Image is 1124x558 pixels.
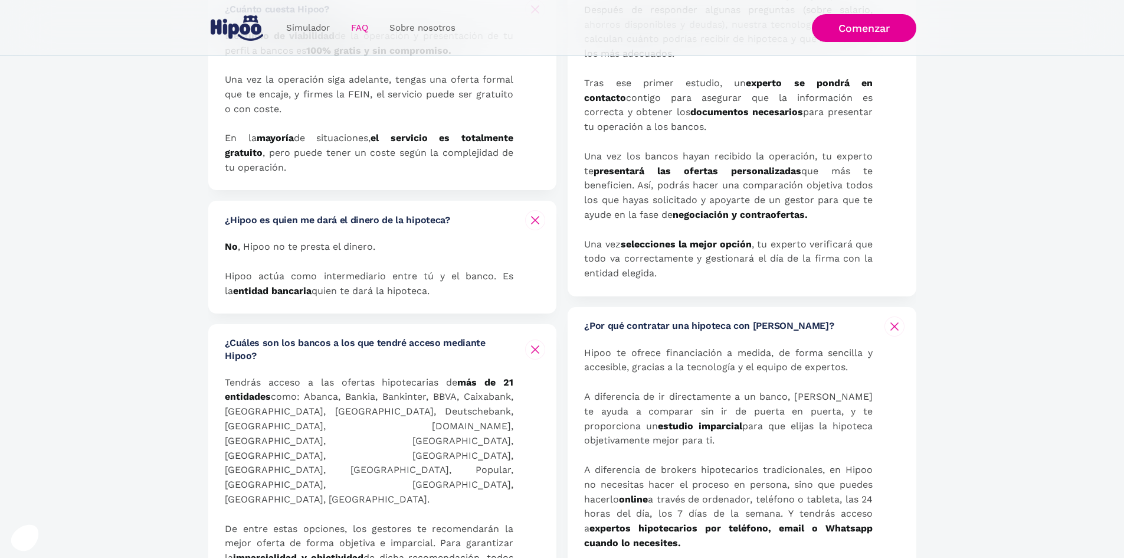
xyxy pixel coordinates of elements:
p: Hipoo te ofrece financiación a medida, de forma sencilla y accesible, gracias a la tecnología y e... [584,346,873,551]
h6: ¿Cuáles son los bancos a los que tendré acceso mediante Hipoo? [225,337,516,363]
h6: ¿Por qué contratar una hipoteca con [PERSON_NAME]? [584,319,834,332]
strong: online [619,494,648,505]
strong: estudio imparcial [658,420,742,432]
a: FAQ [340,17,379,40]
strong: entidad bancaria [233,285,312,296]
strong: experto se pondrá en contacto [584,77,873,103]
a: Sobre nosotros [379,17,466,40]
strong: selecciones la mejor opción [621,239,752,250]
strong: presentará las ofertas personalizadas [594,165,801,177]
a: Simulador [276,17,340,40]
h6: ¿Hipoo es quien me dará el dinero de la hipoteca? [225,214,450,227]
a: home [208,11,266,45]
strong: mayoría [257,132,294,143]
strong: expertos hipotecarios por teléfono, email o Whatsapp cuando lo necesites. [584,523,873,549]
p: El de la operación y presentación de tu perfil a bancos es Una vez la operación siga adelante, te... [225,29,513,175]
a: Comenzar [812,14,916,42]
strong: negociación y contraofertas. [673,209,808,220]
strong: documentos necesarios [690,106,804,118]
strong: No [225,241,238,252]
p: , Hipoo no te presta el dinero. Hipoo actúa como intermediario entre tú y el banco. Es la quien t... [225,240,513,298]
